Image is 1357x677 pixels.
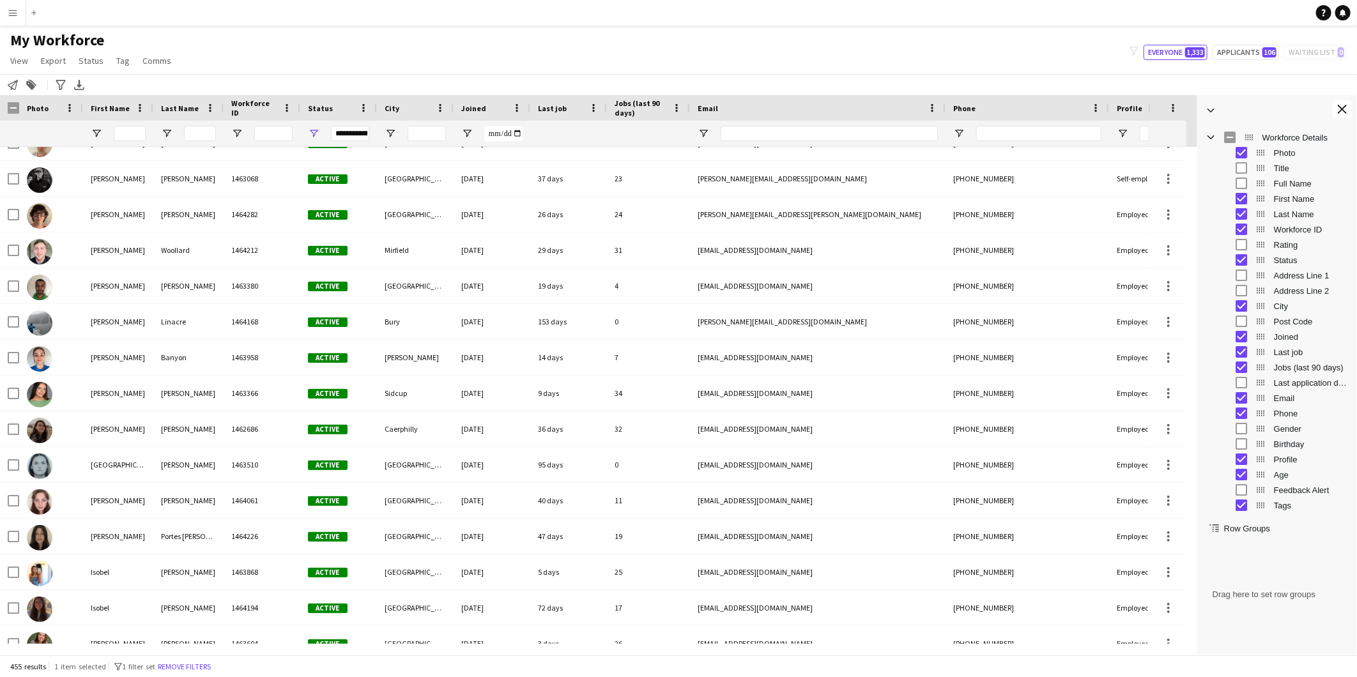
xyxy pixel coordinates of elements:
div: Employed Crew [1109,411,1191,446]
span: Last Name [161,103,199,113]
div: [EMAIL_ADDRESS][DOMAIN_NAME] [690,483,946,518]
div: Profile Column [1197,452,1357,467]
div: [PHONE_NUMBER] [946,483,1109,518]
div: Employed Crew [1109,447,1191,482]
button: Open Filter Menu [231,128,243,139]
div: [PERSON_NAME] [377,340,454,375]
div: 24 [607,197,690,232]
div: [GEOGRAPHIC_DATA] [377,483,454,518]
div: Isobel [83,590,153,625]
div: [PHONE_NUMBER] [946,161,1109,196]
button: Open Filter Menu [91,128,102,139]
a: Tag [111,52,135,69]
span: Photo [27,103,49,113]
div: 1464061 [224,483,300,518]
span: Profile [1274,455,1349,464]
span: Active [308,496,348,506]
input: Email Filter Input [721,126,938,141]
div: 17 [607,590,690,625]
div: [PERSON_NAME][EMAIL_ADDRESS][DOMAIN_NAME] [690,304,946,339]
img: Harry Urquhart [27,203,52,229]
div: [DATE] [454,519,530,554]
a: View [5,52,33,69]
div: [DATE] [454,483,530,518]
div: [EMAIL_ADDRESS][DOMAIN_NAME] [690,447,946,482]
div: [PHONE_NUMBER] [946,304,1109,339]
div: Last Name Column [1197,206,1357,222]
span: Tags [1274,501,1349,510]
button: Open Filter Menu [461,128,473,139]
div: [DATE] [454,340,530,375]
div: [PERSON_NAME] [153,376,224,411]
div: [DATE] [454,304,530,339]
div: Email Column [1197,390,1357,406]
img: Isobel Bailey [27,561,52,586]
div: 1463510 [224,447,300,482]
div: 4 [607,268,690,303]
div: [GEOGRAPHIC_DATA] [377,197,454,232]
span: Comms [142,55,171,66]
span: Status [79,55,103,66]
div: [PERSON_NAME] [153,626,224,661]
div: Employed Crew [1109,376,1191,411]
div: Sidcup [377,376,454,411]
div: 34 [607,376,690,411]
span: 1,333 [1185,47,1205,57]
div: [PHONE_NUMBER] [946,376,1109,411]
input: City Filter Input [408,126,446,141]
div: Joined Column [1197,329,1357,344]
div: 36 days [530,411,607,446]
div: Employed Crew [1109,590,1191,625]
div: [PERSON_NAME][EMAIL_ADDRESS][PERSON_NAME][DOMAIN_NAME] [690,197,946,232]
div: Rating Column [1197,237,1357,252]
div: 40 days [530,483,607,518]
div: [PERSON_NAME] [83,519,153,554]
div: [GEOGRAPHIC_DATA] [377,447,454,482]
span: Status [1274,255,1349,265]
span: 1 filter set [122,662,155,671]
div: [PERSON_NAME] [153,161,224,196]
span: View [10,55,28,66]
div: [PERSON_NAME] [83,268,153,303]
div: [PHONE_NUMBER] [946,447,1109,482]
span: Jobs (last 90 days) [1274,363,1349,372]
div: Employed Crew [1109,626,1191,661]
div: [EMAIL_ADDRESS][DOMAIN_NAME] [690,340,946,375]
button: Open Filter Menu [308,128,319,139]
div: [PERSON_NAME] [153,447,224,482]
div: Feedback Alert Column [1197,482,1357,498]
div: Employed Crew [1109,483,1191,518]
div: Linacre [153,304,224,339]
img: Harry Saunders [27,167,52,193]
img: Holly Sylvester [27,418,52,443]
div: [GEOGRAPHIC_DATA] [377,554,454,590]
div: 1464212 [224,232,300,268]
div: [PERSON_NAME] [153,411,224,446]
div: [PHONE_NUMBER] [946,411,1109,446]
span: Workforce ID [1274,225,1349,234]
span: Last application date [1274,378,1349,388]
div: [PHONE_NUMBER] [946,340,1109,375]
button: Everyone1,333 [1144,45,1207,60]
div: Birthday Column [1197,436,1357,452]
div: Employed Crew [1109,554,1191,590]
span: Full Name [1274,179,1349,188]
span: Last Name [1274,209,1349,219]
div: 1464282 [224,197,300,232]
div: Last application date Column [1197,375,1357,390]
span: My Workforce [10,31,104,50]
span: Active [308,532,348,542]
div: [DATE] [454,411,530,446]
div: Last job Column [1197,344,1357,360]
div: 19 [607,519,690,554]
span: Active [308,317,348,327]
div: Status Column [1197,252,1357,268]
div: Jobs (last 90 days) Column [1197,360,1357,375]
div: 1464194 [224,590,300,625]
button: Open Filter Menu [1117,128,1128,139]
span: Active [308,460,348,470]
span: Age [1274,470,1349,480]
div: 72 days [530,590,607,625]
div: 1463380 [224,268,300,303]
img: Isobel Pullen [27,597,52,622]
